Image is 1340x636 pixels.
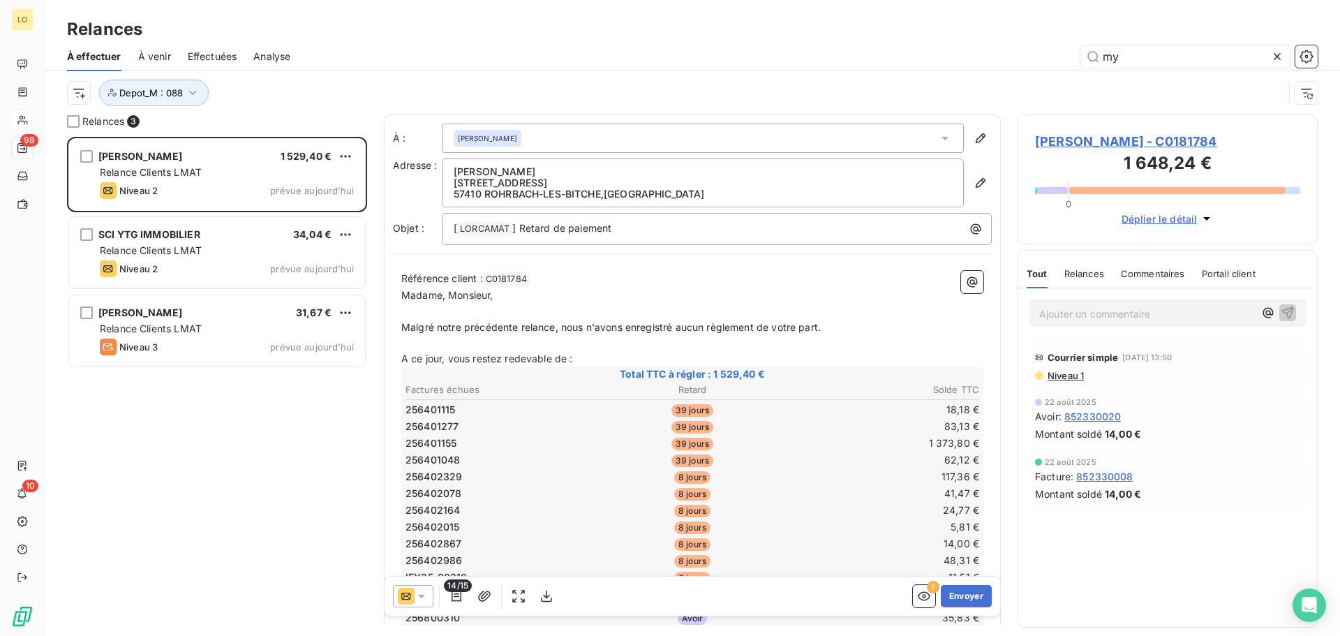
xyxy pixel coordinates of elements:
[393,222,424,234] span: Objet :
[444,579,472,592] span: 14/15
[674,505,710,517] span: 8 jours
[253,50,290,64] span: Analyse
[1048,352,1118,363] span: Courrier simple
[405,470,462,484] span: 256402329
[1035,151,1300,179] h3: 1 648,24 €
[789,419,980,434] td: 83,13 €
[674,572,710,584] span: 6 jours
[789,570,980,585] td: 11,51 €
[789,436,980,451] td: 1 373,80 €
[674,538,710,551] span: 8 jours
[789,536,980,552] td: 14,00 €
[1105,487,1141,501] span: 14,00 €
[789,503,980,518] td: 24,77 €
[67,50,121,64] span: À effectuer
[401,321,821,333] span: Malgré notre précédente relance, nous n'avons enregistré aucun règlement de votre part.
[188,50,237,64] span: Effectuées
[1027,268,1048,279] span: Tout
[20,134,38,147] span: 98
[405,537,461,551] span: 256402867
[597,383,787,397] th: Retard
[100,166,202,178] span: Relance Clients LMAT
[789,486,980,501] td: 41,47 €
[671,404,713,417] span: 39 jours
[674,522,710,534] span: 8 jours
[100,323,202,334] span: Relance Clients LMAT
[789,383,980,397] th: Solde TTC
[405,570,468,584] span: IFY25-00210
[405,487,461,501] span: 256402078
[82,114,124,128] span: Relances
[512,222,611,234] span: ] Retard de paiement
[403,367,981,381] span: Total TTC à régler : 1 529,40 €
[674,488,710,501] span: 8 jours
[270,185,354,196] span: prévue aujourd’hui
[98,306,182,318] span: [PERSON_NAME]
[1121,268,1185,279] span: Commentaires
[270,341,354,353] span: prévue aujourd’hui
[1122,353,1172,362] span: [DATE] 13:50
[789,452,980,468] td: 62,12 €
[484,272,529,288] span: C0181784
[393,159,437,171] span: Adresse :
[405,420,459,434] span: 256401277
[1035,427,1102,441] span: Montant soldé
[401,272,483,284] span: Référence client :
[11,8,33,31] div: LO
[1045,458,1096,466] span: 22 août 2025
[119,263,158,274] span: Niveau 2
[1105,427,1141,441] span: 14,00 €
[1080,45,1290,68] input: Rechercher
[67,137,367,636] div: grid
[270,263,354,274] span: prévue aujourd’hui
[405,453,460,467] span: 256401048
[789,402,980,417] td: 18,18 €
[1066,198,1071,209] span: 0
[401,289,493,301] span: Madame, Monsieur,
[671,421,713,434] span: 39 jours
[1035,487,1102,501] span: Montant soldé
[405,383,595,397] th: Factures échues
[405,610,595,626] td: 256800310
[401,353,573,364] span: A ce jour, vous restez redevable de :
[98,150,182,162] span: [PERSON_NAME]
[454,222,457,234] span: [
[789,553,980,568] td: 48,31 €
[1076,469,1133,484] span: 852330008
[789,469,980,485] td: 117,36 €
[1035,409,1062,424] span: Avoir :
[119,87,183,98] span: Depot_M : 088
[674,555,710,568] span: 8 jours
[678,612,708,625] span: Avoir
[67,17,142,42] h3: Relances
[454,177,952,188] p: [STREET_ADDRESS]
[11,605,33,628] img: Logo LeanPay
[405,436,456,450] span: 256401155
[119,341,158,353] span: Niveau 3
[393,131,442,145] label: À :
[1035,469,1073,484] span: Facture :
[405,520,459,534] span: 256402015
[458,221,512,237] span: LORCAMAT
[405,554,462,568] span: 256402986
[789,519,980,535] td: 5,81 €
[1293,589,1326,622] div: Open Intercom Messenger
[98,228,200,240] span: SCI YTG IMMOBILIER
[1064,268,1104,279] span: Relances
[281,150,332,162] span: 1 529,40 €
[671,438,713,450] span: 39 jours
[789,610,980,626] td: 35,83 €
[1122,212,1198,226] span: Déplier le détail
[119,185,158,196] span: Niveau 2
[293,228,332,240] span: 34,04 €
[1064,409,1121,424] span: 852330020
[99,80,209,106] button: Depot_M : 088
[1046,370,1084,381] span: Niveau 1
[454,188,952,200] p: 57410 ROHRBACH-LES-BITCHE , [GEOGRAPHIC_DATA]
[100,244,202,256] span: Relance Clients LMAT
[296,306,332,318] span: 31,67 €
[454,166,952,177] p: [PERSON_NAME]
[405,503,460,517] span: 256402164
[22,480,38,492] span: 10
[671,454,713,467] span: 39 jours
